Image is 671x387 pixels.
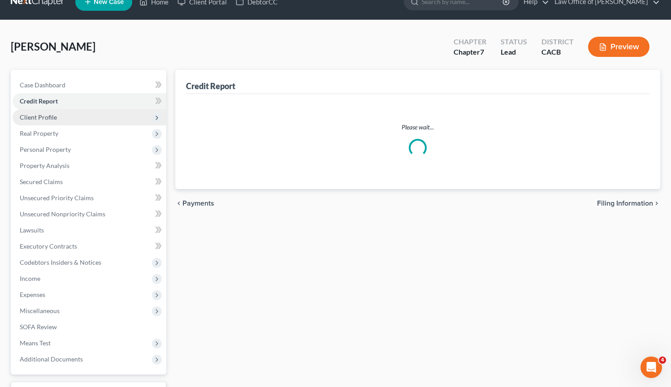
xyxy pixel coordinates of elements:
[541,37,574,47] div: District
[20,339,51,347] span: Means Test
[501,37,527,47] div: Status
[13,190,166,206] a: Unsecured Priority Claims
[20,275,40,282] span: Income
[588,37,649,57] button: Preview
[541,47,574,57] div: CACB
[20,81,65,89] span: Case Dashboard
[20,162,69,169] span: Property Analysis
[597,200,653,207] span: Filing Information
[193,123,642,132] p: Please wait...
[20,113,57,121] span: Client Profile
[13,222,166,238] a: Lawsuits
[659,357,666,364] span: 4
[454,47,486,57] div: Chapter
[20,323,57,331] span: SOFA Review
[641,357,662,378] iframe: Intercom live chat
[20,291,45,298] span: Expenses
[20,129,58,137] span: Real Property
[597,200,660,207] button: Filing Information chevron_right
[13,93,166,109] a: Credit Report
[20,226,44,234] span: Lawsuits
[13,206,166,222] a: Unsecured Nonpriority Claims
[20,210,105,218] span: Unsecured Nonpriority Claims
[20,194,94,202] span: Unsecured Priority Claims
[20,178,63,185] span: Secured Claims
[13,158,166,174] a: Property Analysis
[20,355,83,363] span: Additional Documents
[13,77,166,93] a: Case Dashboard
[20,307,60,314] span: Miscellaneous
[20,242,77,250] span: Executory Contracts
[11,40,95,53] span: [PERSON_NAME]
[13,238,166,254] a: Executory Contracts
[480,47,484,56] span: 7
[13,174,166,190] a: Secured Claims
[175,200,214,207] button: chevron_left Payments
[20,146,71,153] span: Personal Property
[454,37,486,47] div: Chapter
[653,200,660,207] i: chevron_right
[182,200,214,207] span: Payments
[13,319,166,335] a: SOFA Review
[186,81,235,91] div: Credit Report
[20,97,58,105] span: Credit Report
[175,200,182,207] i: chevron_left
[20,258,101,266] span: Codebtors Insiders & Notices
[501,47,527,57] div: Lead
